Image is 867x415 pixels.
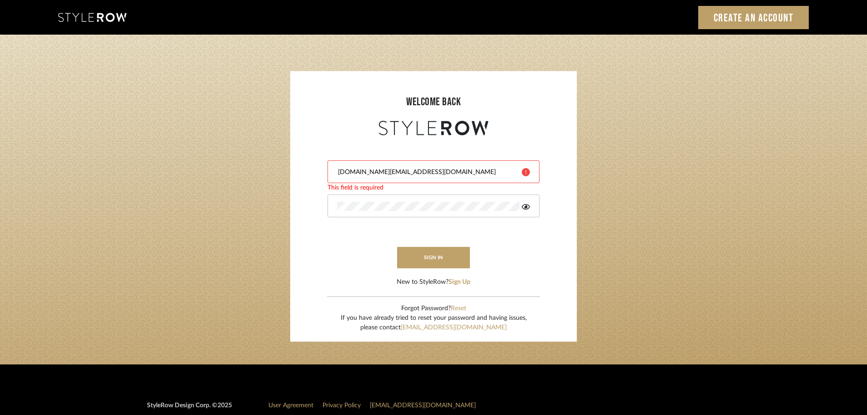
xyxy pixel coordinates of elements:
a: User Agreement [268,402,313,409]
a: Privacy Policy [323,402,361,409]
button: Sign Up [449,277,470,287]
div: If you have already tried to reset your password and having issues, please contact [341,313,527,333]
div: Forgot Password? [341,304,527,313]
div: welcome back [299,94,568,110]
input: Email Address [337,168,515,177]
a: [EMAIL_ADDRESS][DOMAIN_NAME] [370,402,476,409]
button: Reset [451,304,466,313]
a: [EMAIL_ADDRESS][DOMAIN_NAME] [401,324,507,331]
a: Create an Account [698,6,809,29]
div: This field is required [328,183,539,193]
button: sign in [397,247,470,268]
div: New to StyleRow? [397,277,470,287]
